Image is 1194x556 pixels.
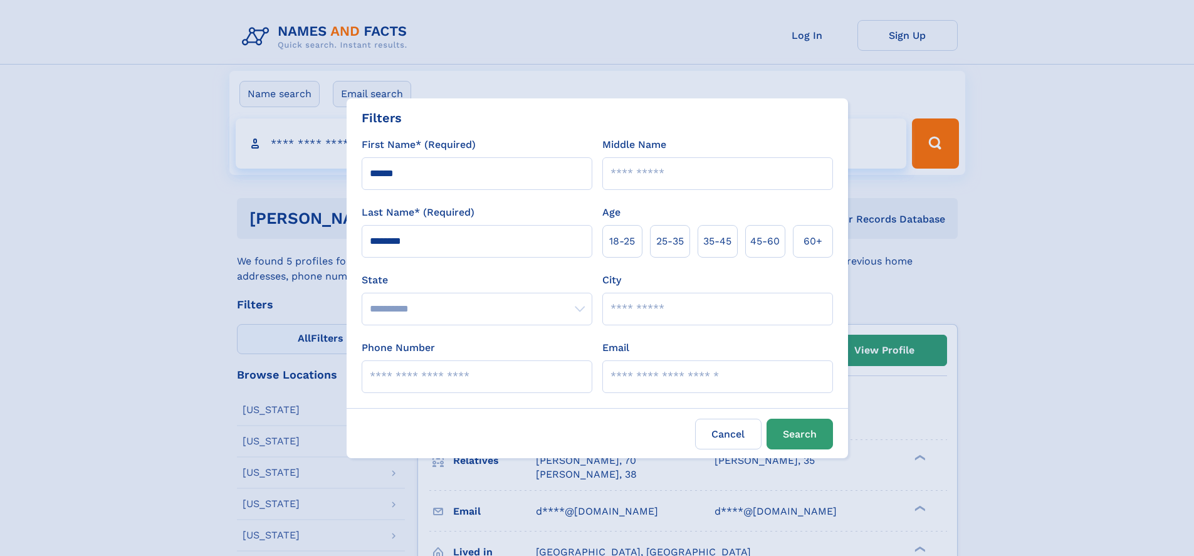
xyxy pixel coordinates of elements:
[609,234,635,249] span: 18‑25
[750,234,780,249] span: 45‑60
[362,340,435,355] label: Phone Number
[602,205,621,220] label: Age
[804,234,822,249] span: 60+
[602,273,621,288] label: City
[695,419,762,449] label: Cancel
[362,137,476,152] label: First Name* (Required)
[767,419,833,449] button: Search
[656,234,684,249] span: 25‑35
[602,340,629,355] label: Email
[362,108,402,127] div: Filters
[602,137,666,152] label: Middle Name
[703,234,731,249] span: 35‑45
[362,205,474,220] label: Last Name* (Required)
[362,273,592,288] label: State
